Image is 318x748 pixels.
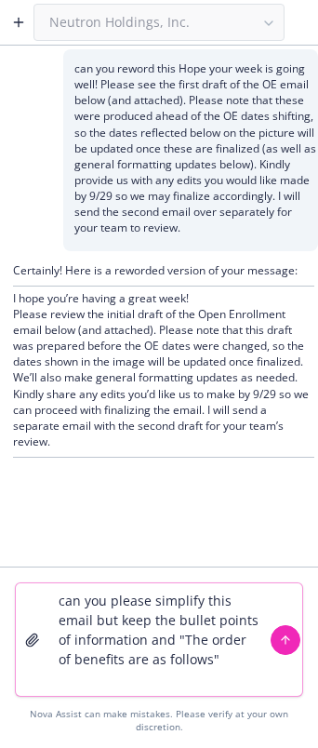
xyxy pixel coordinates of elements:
textarea: can you please simplify this email but keep the bullet points of information and "The order of be... [47,583,271,696]
button: Create a new chat [4,7,33,37]
p: I hope you’re having a great week! Please review the initial draft of the Open Enrollment email b... [13,290,314,449]
div: Nova Assist can make mistakes. Please verify at your own discretion. [15,708,303,733]
p: Certainly! Here is a reworded version of your message: [13,262,314,278]
p: can you reword this Hope your week is going well! Please see the first draft of the OE email belo... [74,60,318,236]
